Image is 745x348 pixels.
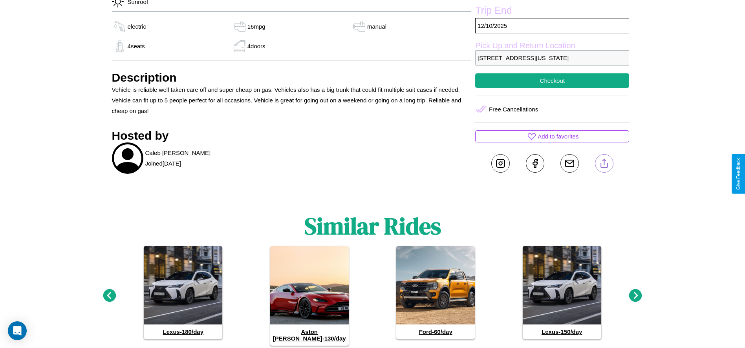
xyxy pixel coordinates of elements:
[112,21,128,33] img: gas
[475,18,629,33] p: 12 / 10 / 2025
[475,5,629,18] label: Trip End
[232,21,247,33] img: gas
[270,246,349,346] a: Aston [PERSON_NAME]-130/day
[396,324,475,339] h4: Ford - 60 /day
[232,40,247,52] img: gas
[112,40,128,52] img: gas
[128,21,146,32] p: electric
[367,21,386,32] p: manual
[304,210,441,242] h1: Similar Rides
[144,246,222,339] a: Lexus-180/day
[538,131,578,142] p: Add to favorites
[475,130,629,142] button: Add to favorites
[396,246,475,339] a: Ford-60/day
[523,324,601,339] h4: Lexus - 150 /day
[475,73,629,88] button: Checkout
[736,158,741,190] div: Give Feedback
[270,324,349,346] h4: Aston [PERSON_NAME] - 130 /day
[128,41,145,51] p: 4 seats
[247,21,265,32] p: 16 mpg
[144,324,222,339] h4: Lexus - 180 /day
[112,71,472,84] h3: Description
[247,41,265,51] p: 4 doors
[475,41,629,50] label: Pick Up and Return Location
[523,246,601,339] a: Lexus-150/day
[145,158,181,169] p: Joined [DATE]
[8,321,27,340] div: Open Intercom Messenger
[351,21,367,33] img: gas
[145,148,211,158] p: Caleb [PERSON_NAME]
[112,84,472,116] p: Vehicle is reliable well taken care off and super cheap on gas. Vehicles also has a big trunk tha...
[112,129,472,142] h3: Hosted by
[489,104,538,115] p: Free Cancellations
[475,50,629,66] p: [STREET_ADDRESS][US_STATE]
